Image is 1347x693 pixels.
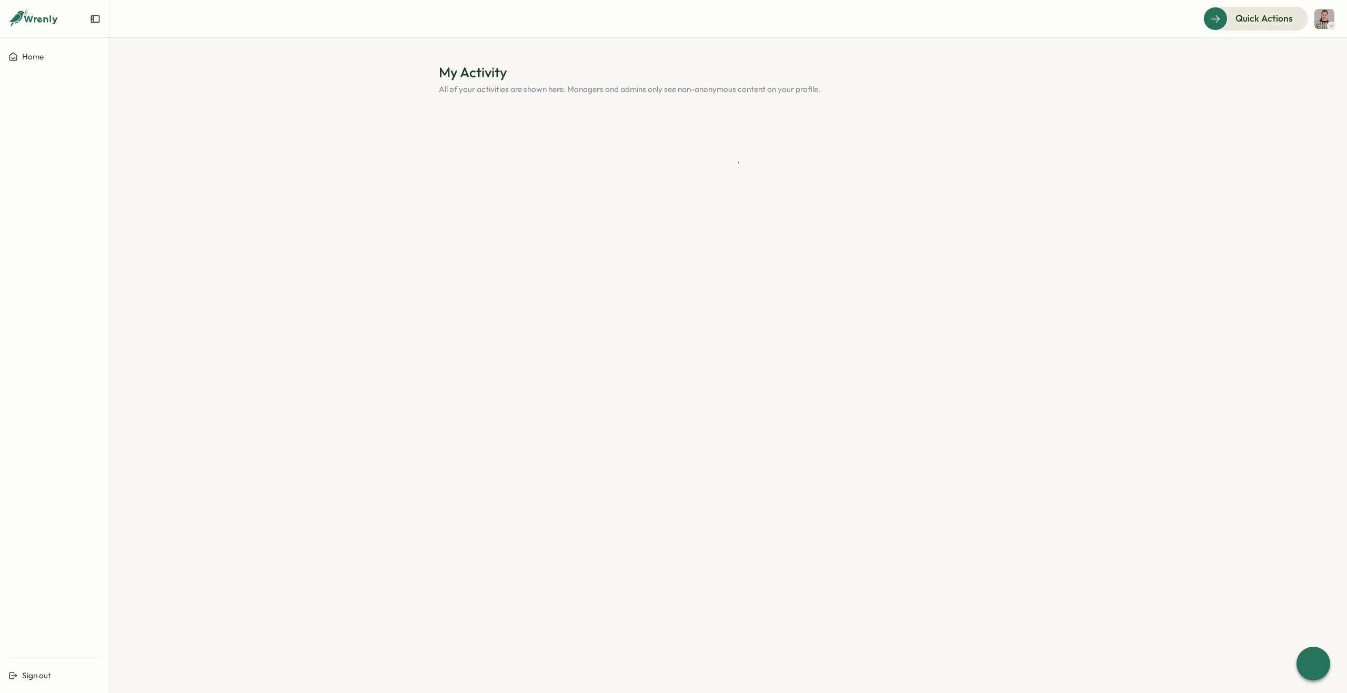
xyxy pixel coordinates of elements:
img: Lauren Sampayo [1314,9,1334,29]
h1: My Activity [439,63,1018,81]
span: Quick Actions [1235,12,1293,25]
span: Sign out [22,670,51,680]
button: Expand sidebar [90,14,100,24]
p: All of your activities are shown here. Managers and admins only see non-anonymous content on your... [439,84,1018,95]
span: Home [22,52,44,62]
button: Quick Actions [1203,7,1308,30]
